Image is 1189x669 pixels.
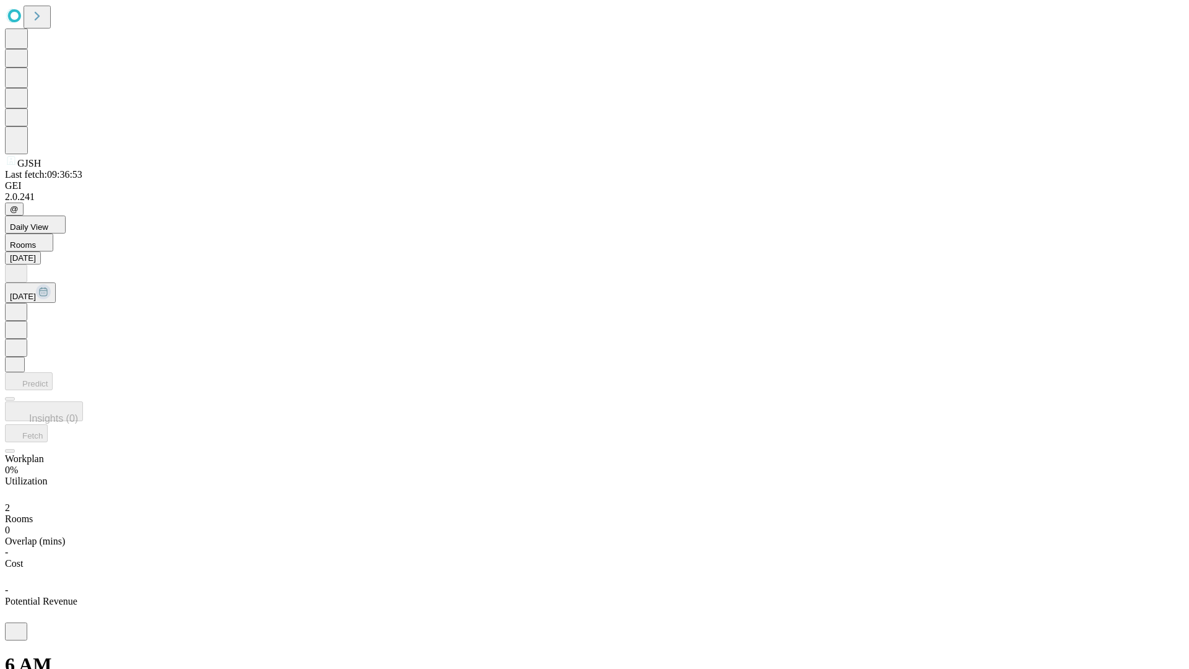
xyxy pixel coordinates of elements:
button: Rooms [5,234,53,251]
button: @ [5,203,24,216]
span: 0 [5,525,10,535]
span: 0% [5,465,18,475]
span: Last fetch: 09:36:53 [5,169,82,180]
span: Cost [5,558,23,569]
button: Insights (0) [5,401,83,421]
button: Predict [5,372,53,390]
span: Overlap (mins) [5,536,65,546]
button: Fetch [5,424,48,442]
span: - [5,585,8,595]
span: Insights (0) [29,413,78,424]
div: GEI [5,180,1184,191]
span: Utilization [5,476,47,486]
button: [DATE] [5,282,56,303]
div: 2.0.241 [5,191,1184,203]
span: - [5,547,8,557]
span: Daily View [10,222,48,232]
span: Rooms [5,514,33,524]
span: GJSH [17,158,41,168]
span: Potential Revenue [5,596,77,606]
button: [DATE] [5,251,41,265]
button: Daily View [5,216,66,234]
span: 2 [5,502,10,513]
span: @ [10,204,19,214]
span: [DATE] [10,292,36,301]
span: Workplan [5,453,44,464]
span: Rooms [10,240,36,250]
